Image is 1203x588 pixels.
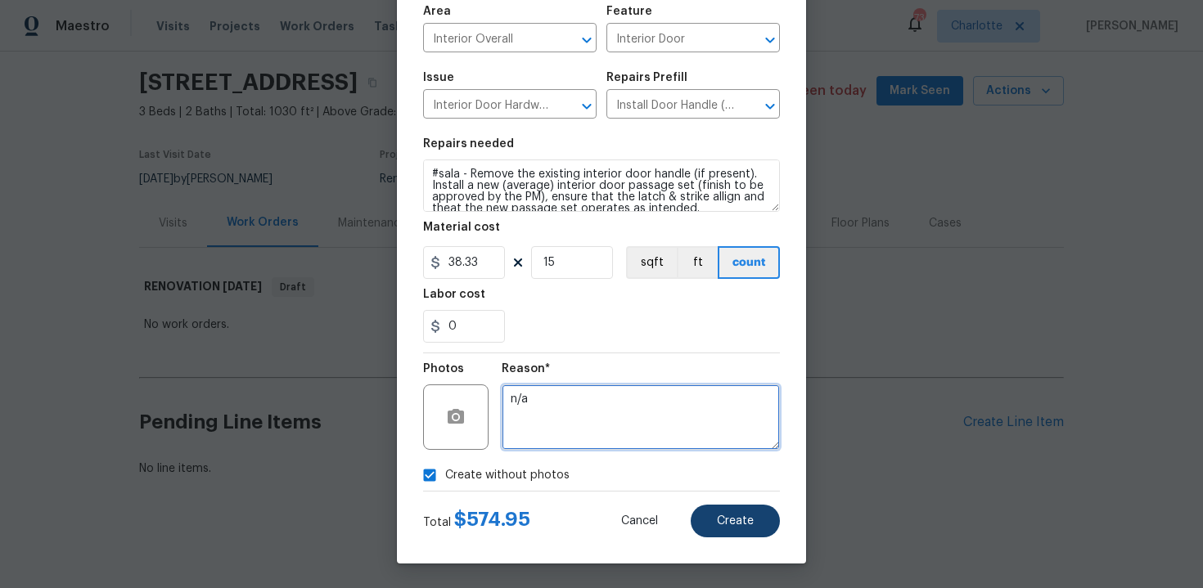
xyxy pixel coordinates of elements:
[759,29,782,52] button: Open
[677,246,718,279] button: ft
[595,505,684,537] button: Cancel
[621,515,658,527] span: Cancel
[423,289,485,300] h5: Labor cost
[423,159,780,212] textarea: #sala - Remove the existing interior door handle (if present). Install a new (average) interior d...
[423,6,451,17] h5: Area
[626,246,677,279] button: sqft
[759,95,782,118] button: Open
[606,6,652,17] h5: Feature
[575,29,598,52] button: Open
[606,72,687,83] h5: Repairs Prefill
[718,246,780,279] button: count
[691,505,780,537] button: Create
[445,467,570,484] span: Create without photos
[423,138,514,150] h5: Repairs needed
[717,515,754,527] span: Create
[423,511,530,531] div: Total
[454,509,530,529] span: $ 574.95
[502,384,780,450] textarea: n/a
[423,363,464,375] h5: Photos
[423,72,454,83] h5: Issue
[575,95,598,118] button: Open
[502,363,550,375] h5: Reason*
[423,222,500,233] h5: Material cost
